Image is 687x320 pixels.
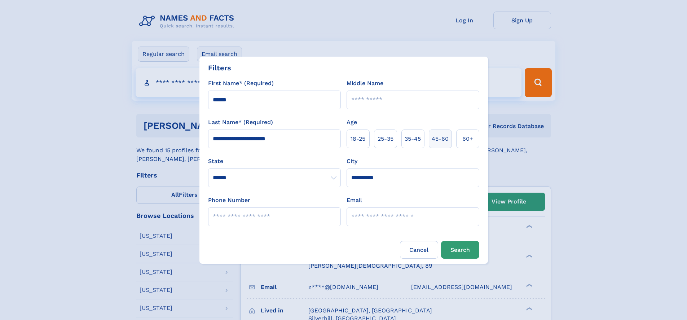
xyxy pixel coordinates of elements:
span: 25‑35 [378,135,393,143]
span: 18‑25 [351,135,365,143]
label: Last Name* (Required) [208,118,273,127]
label: Middle Name [347,79,383,88]
span: 35‑45 [405,135,421,143]
label: Phone Number [208,196,250,205]
label: City [347,157,357,166]
span: 60+ [462,135,473,143]
button: Search [441,241,479,259]
label: Age [347,118,357,127]
label: State [208,157,341,166]
div: Filters [208,62,231,73]
span: 45‑60 [432,135,449,143]
label: Email [347,196,362,205]
label: First Name* (Required) [208,79,274,88]
label: Cancel [400,241,438,259]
